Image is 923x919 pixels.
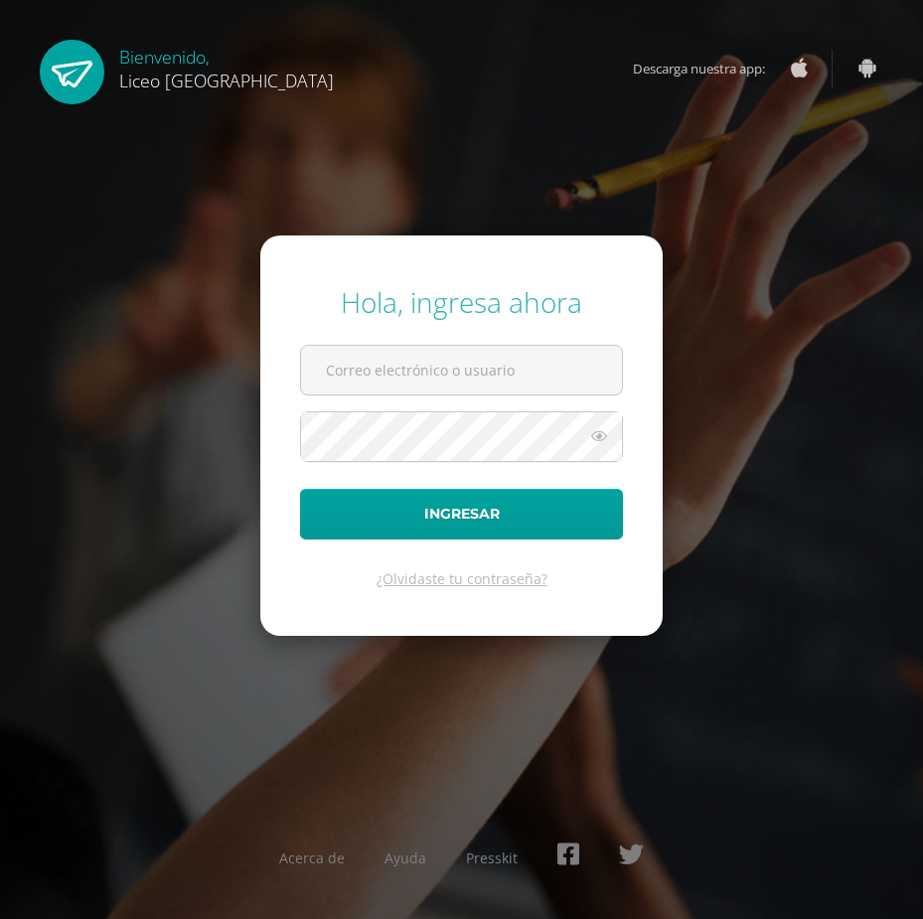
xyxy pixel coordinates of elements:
[633,50,785,87] span: Descarga nuestra app:
[466,848,518,867] a: Presskit
[385,848,426,867] a: Ayuda
[377,569,547,588] a: ¿Olvidaste tu contraseña?
[300,283,623,321] div: Hola, ingresa ahora
[300,489,623,539] button: Ingresar
[119,40,334,92] div: Bienvenido,
[279,848,345,867] a: Acerca de
[301,346,622,394] input: Correo electrónico o usuario
[119,69,334,92] span: Liceo [GEOGRAPHIC_DATA]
